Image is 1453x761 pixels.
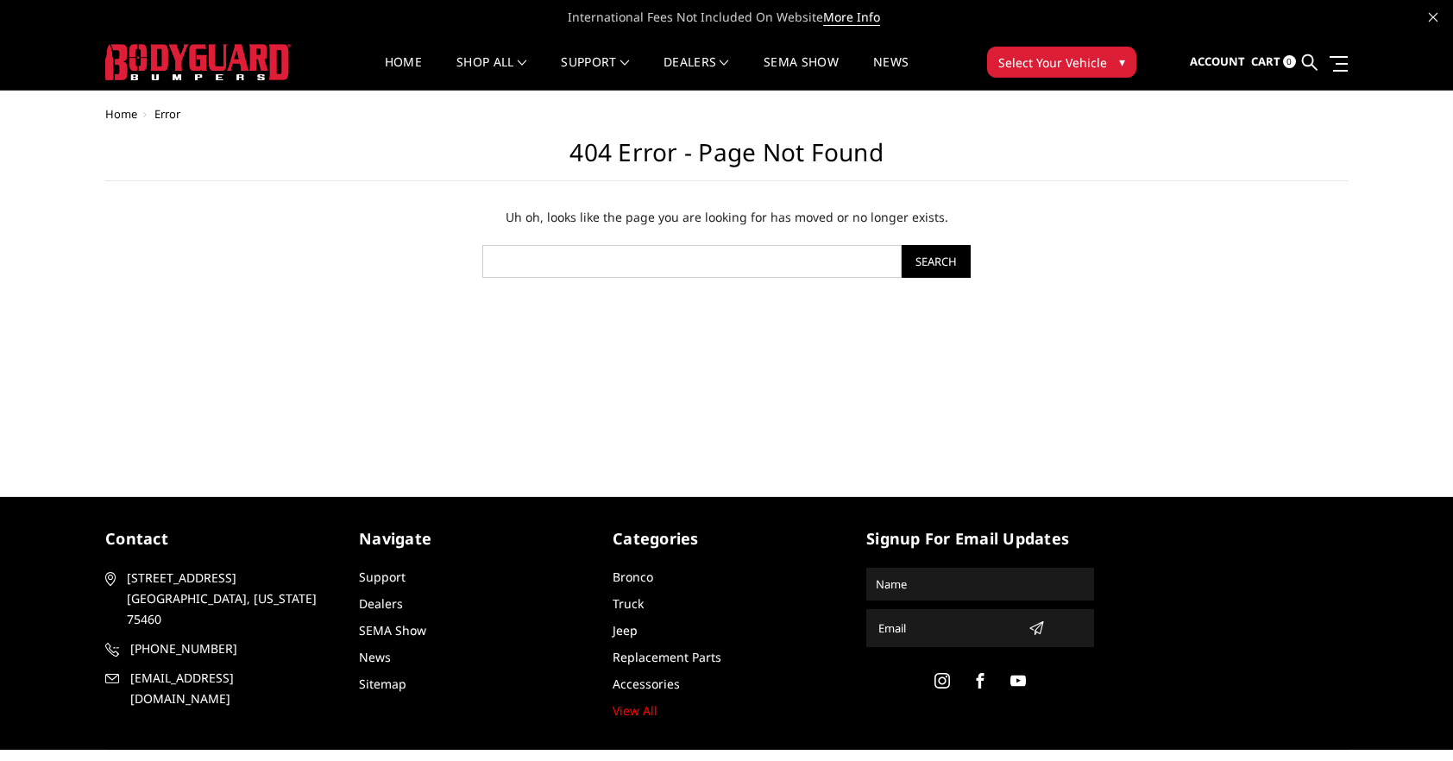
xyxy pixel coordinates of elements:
a: Cart 0 [1251,39,1296,85]
span: Cart [1251,53,1280,69]
h5: Categories [613,527,840,550]
a: Dealers [664,56,729,90]
button: Select Your Vehicle [987,47,1136,78]
a: shop all [456,56,526,90]
a: [EMAIL_ADDRESS][DOMAIN_NAME] [105,668,333,709]
a: News [873,56,909,90]
img: BODYGUARD BUMPERS [105,44,291,80]
input: Search [902,245,971,278]
a: Account [1190,39,1245,85]
a: SEMA Show [764,56,839,90]
span: Select Your Vehicle [998,53,1107,72]
span: 0 [1283,55,1296,68]
a: More Info [823,9,880,26]
span: ▾ [1119,53,1125,71]
p: Uh oh, looks like the page you are looking for has moved or no longer exists. [319,207,1134,228]
input: Email [871,614,1022,642]
h5: signup for email updates [866,527,1094,550]
a: Bronco [613,569,653,585]
h5: Navigate [359,527,587,550]
a: Accessories [613,676,680,692]
a: Home [385,56,422,90]
a: Sitemap [359,676,406,692]
span: [PHONE_NUMBER] [130,638,330,659]
input: Name [869,570,1091,598]
h1: 404 Error - Page not found [105,138,1348,181]
span: [STREET_ADDRESS] [GEOGRAPHIC_DATA], [US_STATE] 75460 [127,568,327,630]
a: Jeep [613,622,638,638]
h5: contact [105,527,333,550]
a: Support [359,569,406,585]
a: Home [105,106,137,122]
a: [PHONE_NUMBER] [105,638,333,659]
span: Account [1190,53,1245,69]
span: [EMAIL_ADDRESS][DOMAIN_NAME] [130,668,330,709]
a: Dealers [359,595,403,612]
a: Replacement Parts [613,649,721,665]
a: Support [561,56,629,90]
span: Error [154,106,180,122]
a: Truck [613,595,644,612]
a: News [359,649,391,665]
a: SEMA Show [359,622,426,638]
a: View All [613,702,657,719]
